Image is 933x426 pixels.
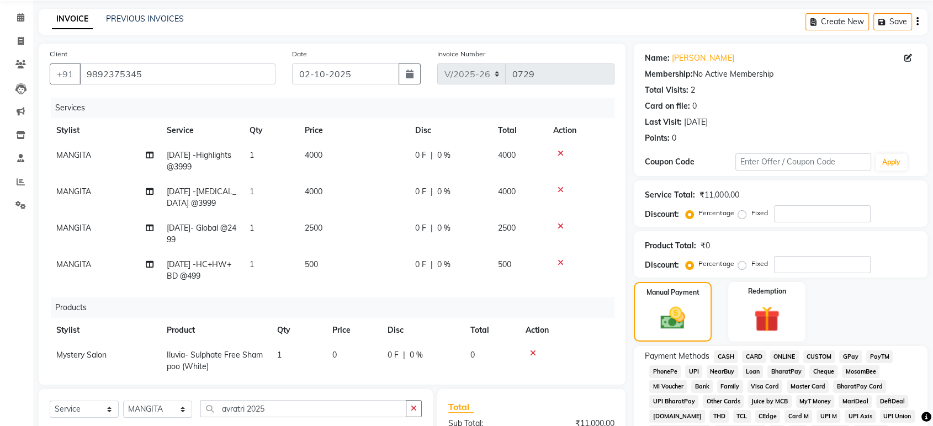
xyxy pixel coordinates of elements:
[784,410,812,423] span: Card M
[498,259,511,269] span: 500
[645,259,679,271] div: Discount:
[645,209,679,220] div: Discount:
[748,286,786,296] label: Redemption
[653,304,692,332] img: _cash.svg
[437,186,450,198] span: 0 %
[751,208,767,218] label: Fixed
[746,303,787,335] img: _gift.svg
[803,350,835,363] span: CUSTOM
[743,365,764,378] span: Loan
[56,350,107,360] span: Mystery Salon
[52,9,93,29] a: INVOICE
[873,13,912,30] button: Save
[876,154,907,171] button: Apply
[332,350,337,360] span: 0
[56,187,91,196] span: MANGITA
[200,400,406,417] input: Search or Scan
[645,240,696,252] div: Product Total:
[767,365,805,378] span: BharatPay
[277,350,282,360] span: 1
[243,118,298,143] th: Qty
[649,410,705,423] span: [DOMAIN_NAME]
[381,318,464,343] th: Disc
[714,350,738,363] span: CASH
[684,116,708,128] div: [DATE]
[645,156,735,168] div: Coupon Code
[448,401,474,413] span: Total
[498,150,516,160] span: 4000
[645,189,695,201] div: Service Total:
[645,68,693,80] div: Membership:
[692,100,697,112] div: 0
[645,100,690,112] div: Card on file:
[770,350,799,363] span: ONLINE
[431,259,433,270] span: |
[56,150,91,160] span: MANGITA
[817,410,840,423] span: UPI M
[649,395,698,408] span: UPI BharatPay
[56,223,91,233] span: MANGITA
[415,222,426,234] span: 0 F
[703,395,744,408] span: Other Cards
[735,153,871,171] input: Enter Offer / Coupon Code
[167,259,231,281] span: [DATE] -HC+HW+BD @499
[437,259,450,270] span: 0 %
[755,410,781,423] span: CEdge
[880,410,915,423] span: UPI Union
[167,187,236,208] span: [DATE] -[MEDICAL_DATA] @3999
[250,259,254,269] span: 1
[685,365,702,378] span: UPI
[845,410,876,423] span: UPI Axis
[646,287,699,297] label: Manual Payment
[437,150,450,161] span: 0 %
[298,118,409,143] th: Price
[160,318,271,343] th: Product
[748,380,783,393] span: Visa Card
[431,222,433,234] span: |
[167,150,231,172] span: [DATE] -Highlights @3999
[403,349,405,361] span: |
[250,223,254,233] span: 1
[250,187,254,196] span: 1
[305,150,322,160] span: 4000
[833,380,886,393] span: BharatPay Card
[305,187,322,196] span: 4000
[409,118,491,143] th: Disc
[491,118,547,143] th: Total
[388,349,399,361] span: 0 F
[271,318,326,343] th: Qty
[51,297,623,318] div: Products
[431,150,433,161] span: |
[787,380,829,393] span: Master Card
[305,259,318,269] span: 500
[79,63,275,84] input: Search by Name/Mobile/Email/Code
[167,350,263,371] span: Iluvia- Sulphate Free Shampoo (White)
[839,350,862,363] span: GPay
[470,350,475,360] span: 0
[519,318,614,343] th: Action
[305,223,322,233] span: 2500
[645,350,709,362] span: Payment Methods
[876,395,908,408] span: DefiDeal
[649,365,681,378] span: PhonePe
[866,350,893,363] span: PayTM
[498,187,516,196] span: 4000
[645,68,916,80] div: No Active Membership
[645,84,688,96] div: Total Visits:
[250,150,254,160] span: 1
[717,380,743,393] span: Family
[796,395,835,408] span: MyT Money
[707,365,738,378] span: NearBuy
[751,259,767,269] label: Fixed
[701,240,710,252] div: ₹0
[842,365,879,378] span: MosamBee
[106,14,184,24] a: PREVIOUS INVOICES
[415,186,426,198] span: 0 F
[805,13,869,30] button: Create New
[748,395,792,408] span: Juice by MCB
[709,410,729,423] span: THD
[50,63,81,84] button: +91
[649,380,687,393] span: MI Voucher
[809,365,837,378] span: Cheque
[547,118,614,143] th: Action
